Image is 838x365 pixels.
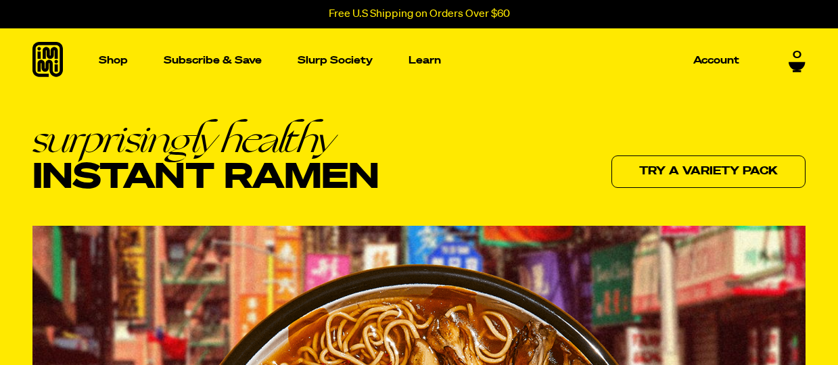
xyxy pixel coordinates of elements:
[329,8,510,20] p: Free U.S Shipping on Orders Over $60
[793,49,801,62] span: 0
[403,28,446,93] a: Learn
[611,155,806,188] a: Try a variety pack
[409,55,441,66] p: Learn
[99,55,128,66] p: Shop
[158,50,267,71] a: Subscribe & Save
[93,28,133,93] a: Shop
[32,120,379,197] h1: Instant Ramen
[93,28,745,93] nav: Main navigation
[789,49,806,72] a: 0
[164,55,262,66] p: Subscribe & Save
[688,50,745,71] a: Account
[292,50,378,71] a: Slurp Society
[298,55,373,66] p: Slurp Society
[693,55,739,66] p: Account
[32,120,379,158] em: surprisingly healthy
